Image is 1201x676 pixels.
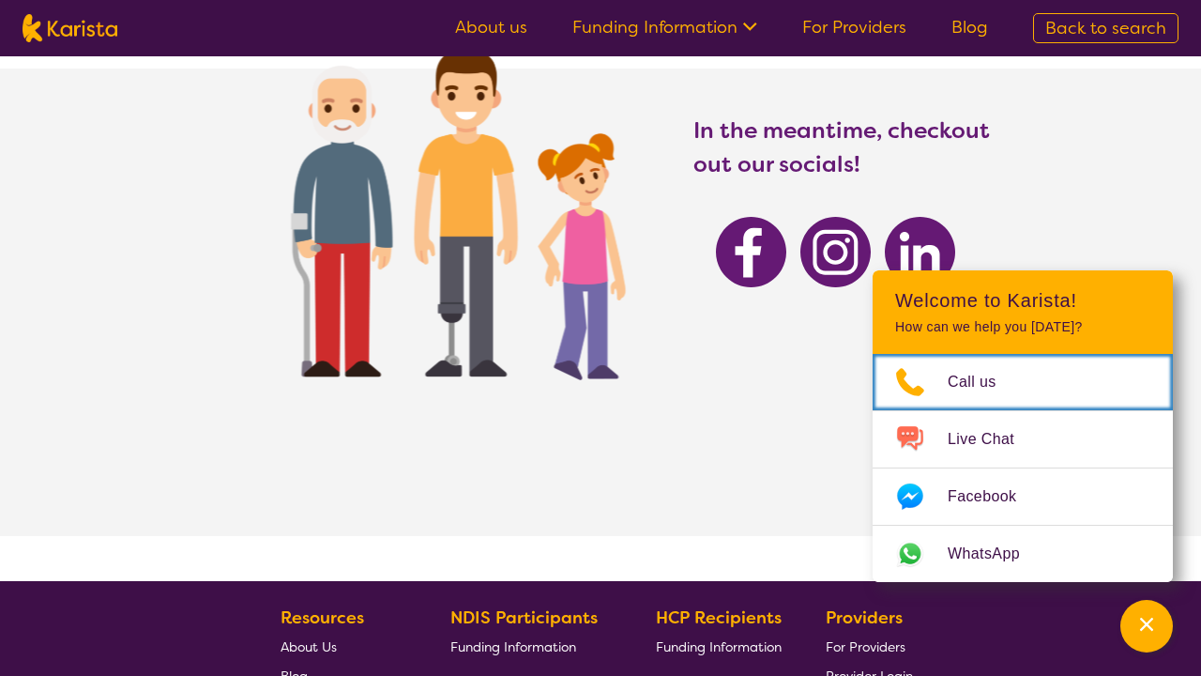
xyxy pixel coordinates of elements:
[948,483,1039,511] span: Facebook
[281,607,364,629] b: Resources
[895,289,1150,312] h2: Welcome to Karista!
[802,16,906,38] a: For Providers
[656,638,782,655] span: Funding Information
[948,425,1037,453] span: Live Chat
[656,632,782,661] a: Funding Information
[826,607,903,629] b: Providers
[1033,13,1178,43] a: Back to search
[1120,600,1173,653] button: Channel Menu
[873,526,1173,582] a: Web link opens in a new tab.
[572,16,757,38] a: Funding Information
[455,16,527,38] a: About us
[23,14,117,42] img: Karista logo
[948,540,1042,568] span: WhatsApp
[450,607,598,629] b: NDIS Participants
[693,114,992,181] h3: In the meantime, checkout out our socials!
[800,217,871,287] img: Karista Instagram
[826,632,913,661] a: For Providers
[450,632,612,661] a: Funding Information
[716,217,786,287] img: Karista Facebook
[826,638,905,655] span: For Providers
[873,354,1173,582] ul: Choose channel
[951,16,988,38] a: Blog
[281,632,406,661] a: About Us
[948,368,1019,396] span: Call us
[895,319,1150,335] p: How can we help you [DATE]?
[656,607,782,629] b: HCP Recipients
[281,638,337,655] span: About Us
[885,217,955,287] img: Karista Linkedin
[236,1,666,415] img: Karista provider enquiry success
[1045,17,1166,39] span: Back to search
[450,638,576,655] span: Funding Information
[873,270,1173,582] div: Channel Menu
